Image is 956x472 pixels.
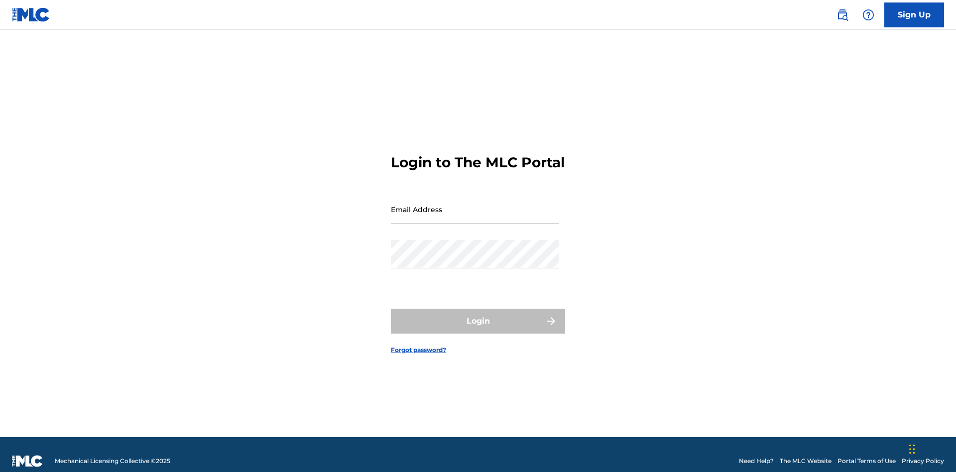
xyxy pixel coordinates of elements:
h3: Login to The MLC Portal [391,154,565,171]
iframe: Chat Widget [906,424,956,472]
img: search [836,9,848,21]
div: Drag [909,434,915,464]
a: The MLC Website [780,457,832,466]
a: Sign Up [884,2,944,27]
a: Privacy Policy [902,457,944,466]
a: Public Search [833,5,852,25]
div: Help [858,5,878,25]
span: Mechanical Licensing Collective © 2025 [55,457,170,466]
img: help [862,9,874,21]
a: Forgot password? [391,346,446,354]
img: MLC Logo [12,7,50,22]
a: Need Help? [739,457,774,466]
a: Portal Terms of Use [837,457,896,466]
img: logo [12,455,43,467]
